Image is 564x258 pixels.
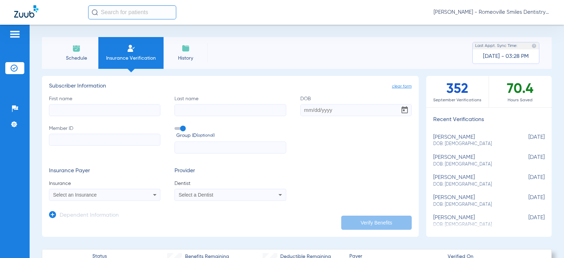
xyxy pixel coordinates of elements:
[433,161,509,168] span: DOB: [DEMOGRAPHIC_DATA]
[60,55,93,62] span: Schedule
[300,104,412,116] input: DOBOpen calendar
[509,194,545,208] span: [DATE]
[433,154,509,167] div: [PERSON_NAME]
[434,9,550,16] span: [PERSON_NAME] - Romeoville Smiles Dentistry
[174,168,286,175] h3: Provider
[49,83,412,90] h3: Subscriber Information
[174,95,286,116] label: Last name
[182,44,190,53] img: History
[174,180,286,187] span: Dentist
[179,192,213,198] span: Select a Dentist
[483,53,529,60] span: [DATE] - 03:28 PM
[53,192,97,198] span: Select an Insurance
[433,202,509,208] span: DOB: [DEMOGRAPHIC_DATA]
[49,95,160,116] label: First name
[49,104,160,116] input: First name
[49,125,160,154] label: Member ID
[49,134,160,146] input: Member ID
[433,174,509,187] div: [PERSON_NAME]
[49,168,160,175] h3: Insurance Payer
[88,5,176,19] input: Search for patients
[433,134,509,147] div: [PERSON_NAME]
[475,42,517,49] span: Last Appt. Sync Time:
[92,9,98,16] img: Search Icon
[433,181,509,188] span: DOB: [DEMOGRAPHIC_DATA]
[426,97,489,104] span: September Verifications
[300,95,412,116] label: DOB
[433,194,509,208] div: [PERSON_NAME]
[341,216,412,230] button: Verify Benefits
[509,134,545,147] span: [DATE]
[169,55,202,62] span: History
[509,174,545,187] span: [DATE]
[72,44,81,53] img: Schedule
[176,132,286,139] span: Group ID
[433,141,509,147] span: DOB: [DEMOGRAPHIC_DATA]
[392,83,412,90] span: clear form
[174,104,286,116] input: Last name
[49,180,160,187] span: Insurance
[398,103,412,117] button: Open calendar
[104,55,158,62] span: Insurance Verification
[509,154,545,167] span: [DATE]
[489,76,552,107] div: 70.4
[509,215,545,228] span: [DATE]
[9,30,20,38] img: hamburger-icon
[489,97,552,104] span: Hours Saved
[433,215,509,228] div: [PERSON_NAME]
[60,212,119,219] h3: Dependent Information
[127,44,135,53] img: Manual Insurance Verification
[197,132,215,139] small: (optional)
[426,116,552,124] h3: Recent Verifications
[426,76,489,107] div: 352
[14,5,38,18] img: Zuub Logo
[532,43,537,48] img: last sync help info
